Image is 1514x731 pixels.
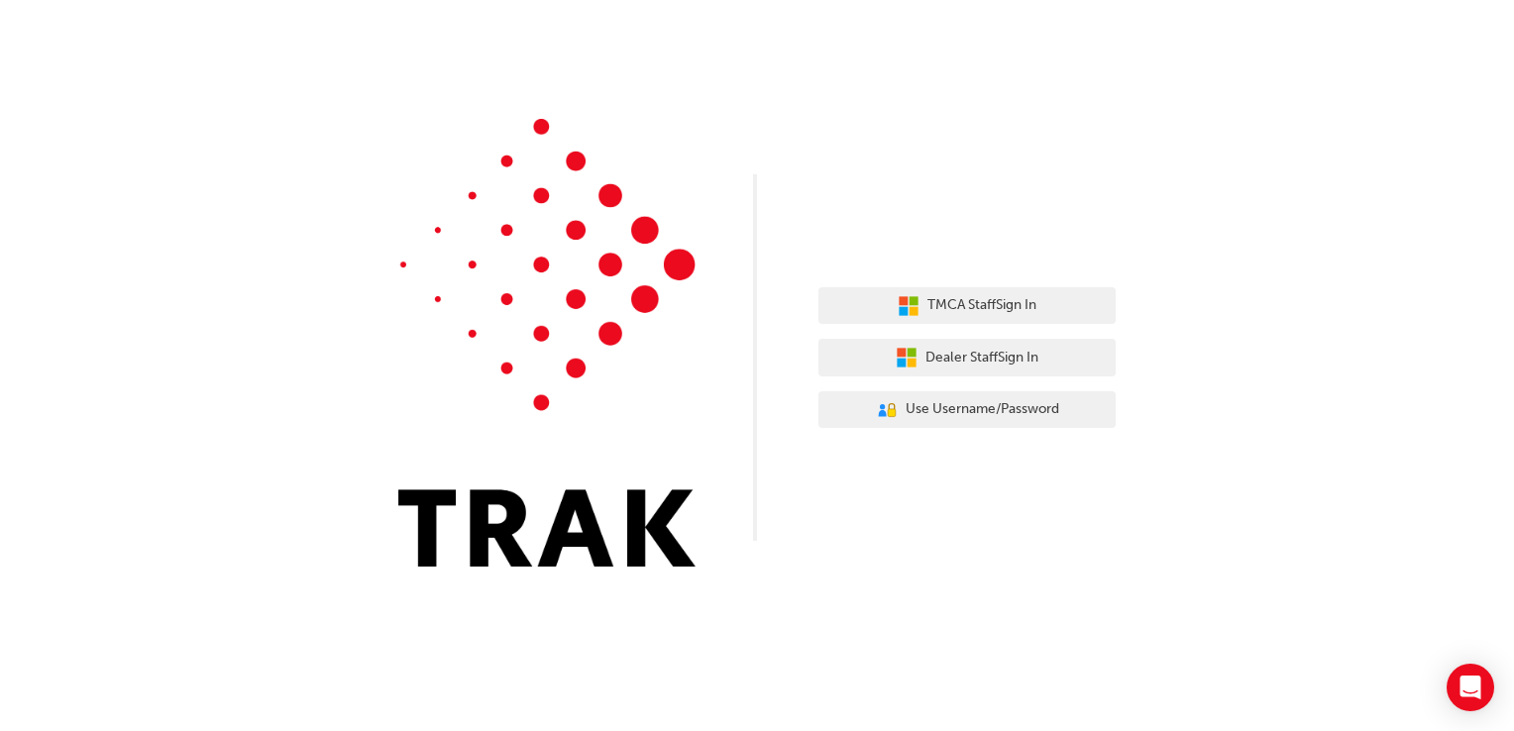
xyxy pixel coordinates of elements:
button: Use Username/Password [818,391,1116,429]
div: Open Intercom Messenger [1447,664,1494,711]
span: Use Username/Password [906,398,1059,421]
button: Dealer StaffSign In [818,339,1116,376]
img: Trak [398,119,696,567]
button: TMCA StaffSign In [818,287,1116,325]
span: Dealer Staff Sign In [925,347,1038,369]
span: TMCA Staff Sign In [927,294,1036,317]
